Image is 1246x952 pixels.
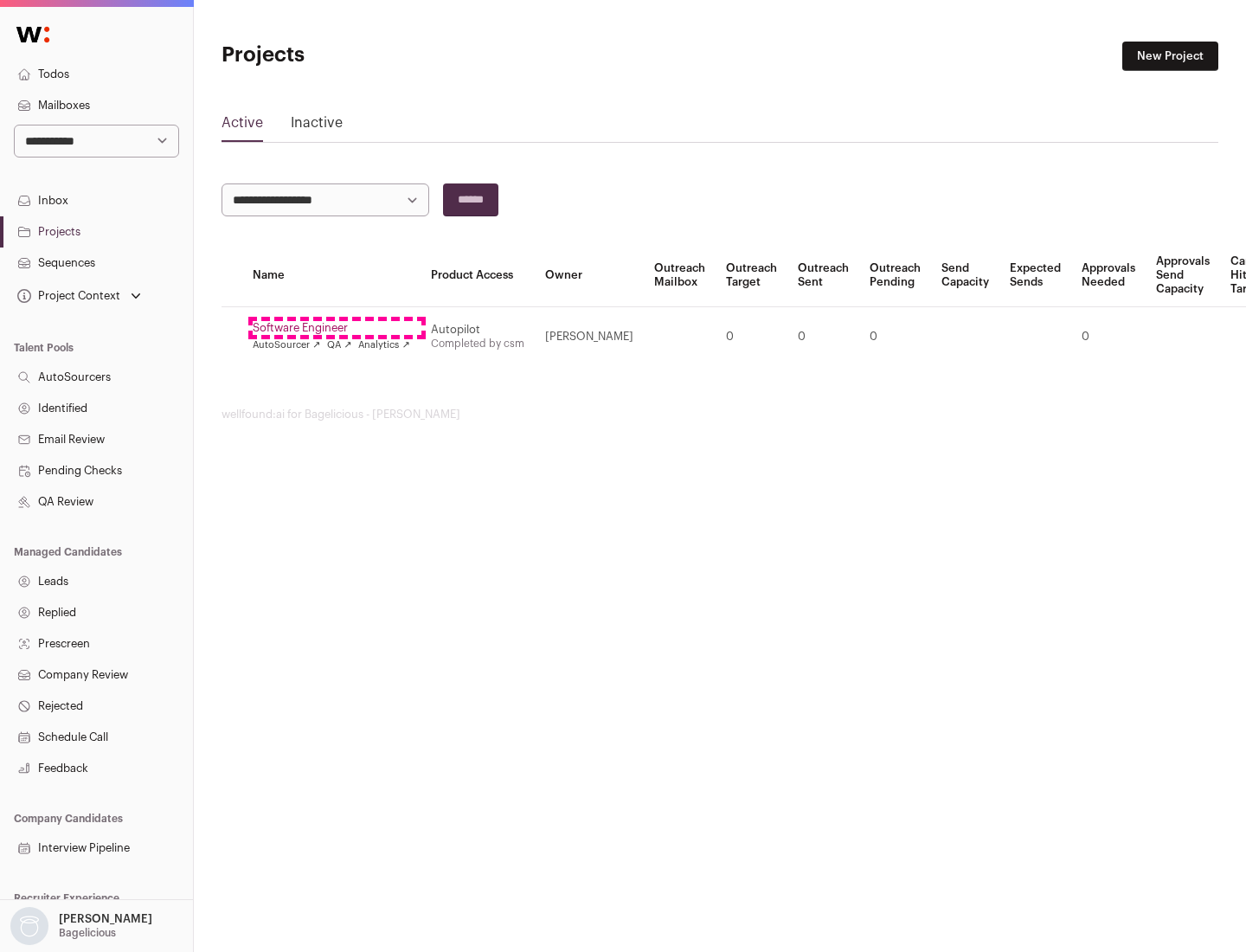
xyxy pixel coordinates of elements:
[716,244,787,307] th: Outreach Target
[1122,42,1218,71] a: New Project
[291,113,343,140] a: Inactive
[859,244,931,307] th: Outreach Pending
[535,244,644,307] th: Owner
[1146,244,1220,307] th: Approvals Send Capacity
[999,244,1071,307] th: Expected Sends
[253,338,320,352] a: AutoSourcer ↗
[787,307,859,367] td: 0
[14,289,120,303] div: Project Context
[242,244,421,307] th: Name
[222,408,1218,421] footer: wellfound:ai for Bagelicious - [PERSON_NAME]
[59,926,116,940] p: Bagelicious
[431,338,524,349] a: Completed by csm
[253,321,410,335] a: Software Engineer
[1071,244,1146,307] th: Approvals Needed
[327,338,351,352] a: QA ↗
[787,244,859,307] th: Outreach Sent
[931,244,999,307] th: Send Capacity
[7,907,156,945] button: Open dropdown
[644,244,716,307] th: Outreach Mailbox
[421,244,535,307] th: Product Access
[10,907,48,945] img: nopic.png
[535,307,644,367] td: [PERSON_NAME]
[859,307,931,367] td: 0
[222,42,554,69] h1: Projects
[358,338,409,352] a: Analytics ↗
[1071,307,1146,367] td: 0
[14,284,145,308] button: Open dropdown
[59,912,152,926] p: [PERSON_NAME]
[222,113,263,140] a: Active
[431,323,524,337] div: Autopilot
[7,17,59,52] img: Wellfound
[716,307,787,367] td: 0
